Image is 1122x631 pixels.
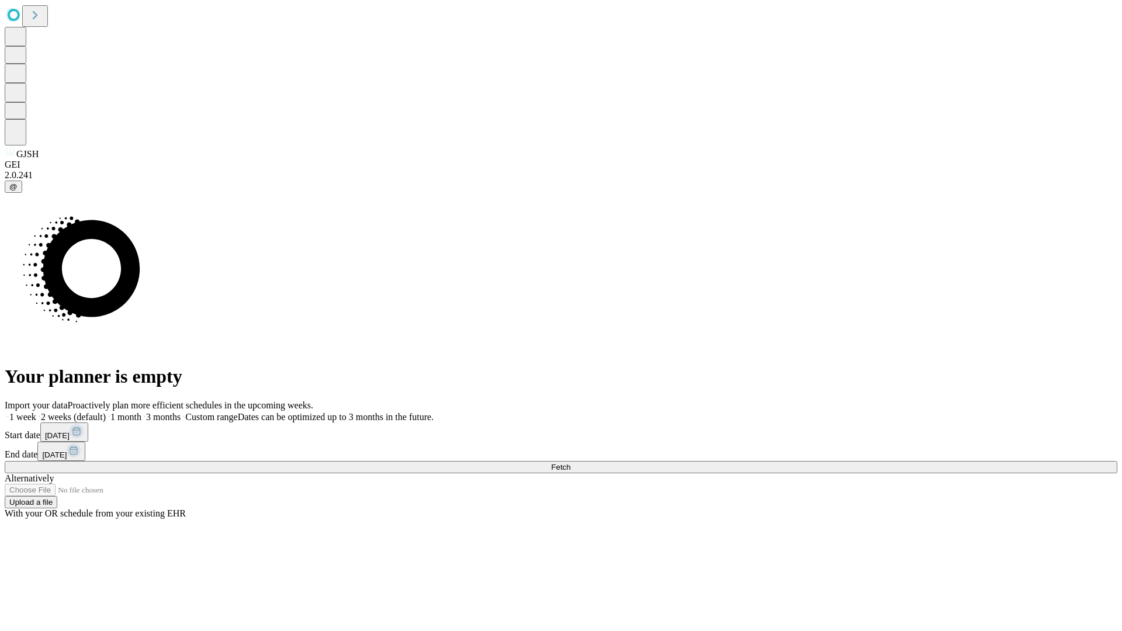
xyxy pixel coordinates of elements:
div: End date [5,442,1117,461]
button: Fetch [5,461,1117,473]
span: 1 week [9,412,36,422]
span: @ [9,182,18,191]
button: Upload a file [5,496,57,508]
span: Dates can be optimized up to 3 months in the future. [238,412,434,422]
div: GEI [5,160,1117,170]
span: Alternatively [5,473,54,483]
div: 2.0.241 [5,170,1117,181]
button: [DATE] [40,422,88,442]
span: Custom range [185,412,237,422]
span: Proactively plan more efficient schedules in the upcoming weeks. [68,400,313,410]
button: @ [5,181,22,193]
span: [DATE] [45,431,70,440]
h1: Your planner is empty [5,366,1117,387]
span: GJSH [16,149,39,159]
div: Start date [5,422,1117,442]
button: [DATE] [37,442,85,461]
span: 2 weeks (default) [41,412,106,422]
span: With your OR schedule from your existing EHR [5,508,186,518]
span: Import your data [5,400,68,410]
span: Fetch [551,463,570,471]
span: [DATE] [42,450,67,459]
span: 3 months [146,412,181,422]
span: 1 month [110,412,141,422]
